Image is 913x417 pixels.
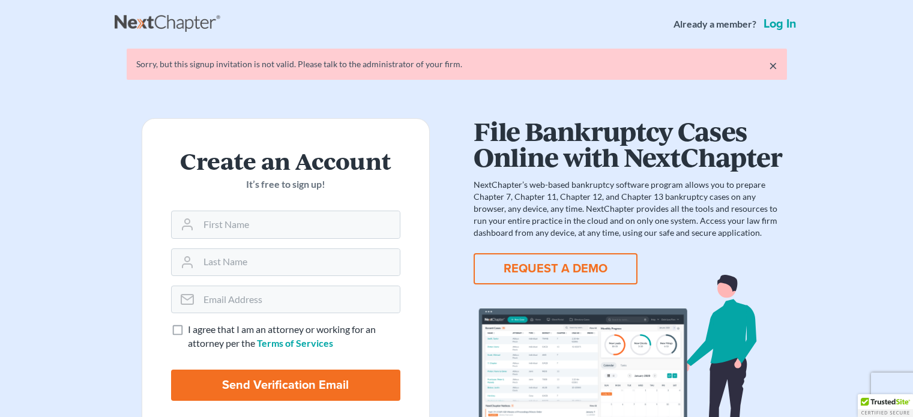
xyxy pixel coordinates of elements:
[171,148,400,173] h2: Create an Account
[199,249,400,275] input: Last Name
[257,337,333,349] a: Terms of Services
[171,178,400,191] p: It’s free to sign up!
[474,179,782,239] p: NextChapter’s web-based bankruptcy software program allows you to prepare Chapter 7, Chapter 11, ...
[136,58,777,70] div: Sorry, but this signup invitation is not valid. Please talk to the administrator of your firm.
[769,58,777,73] a: ×
[199,286,400,313] input: Email Address
[761,18,799,30] a: Log in
[171,370,400,401] input: Send Verification Email
[673,17,756,31] strong: Already a member?
[188,323,376,349] span: I agree that I am an attorney or working for an attorney per the
[474,253,637,284] button: REQUEST A DEMO
[858,394,913,417] div: TrustedSite Certified
[199,211,400,238] input: First Name
[474,118,782,169] h1: File Bankruptcy Cases Online with NextChapter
